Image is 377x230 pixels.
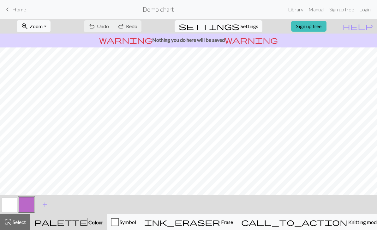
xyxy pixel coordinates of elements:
[143,6,174,13] h2: Demo chart
[241,218,347,227] span: call_to_action
[12,6,26,12] span: Home
[343,22,373,31] span: help
[144,218,220,227] span: ink_eraser
[87,219,103,225] span: Colour
[327,3,357,16] a: Sign up free
[12,219,26,225] span: Select
[306,3,327,16] a: Manual
[291,21,326,32] a: Sign up free
[30,214,107,230] button: Colour
[4,218,12,227] span: highlight_alt
[140,214,237,230] button: Erase
[21,22,28,31] span: zoom_in
[41,200,49,209] span: add
[4,4,26,15] a: Home
[179,22,239,31] span: settings
[30,23,43,29] span: Zoom
[285,3,306,16] a: Library
[119,219,136,225] span: Symbol
[99,35,152,44] span: warning
[4,5,11,14] span: keyboard_arrow_left
[220,219,233,225] span: Erase
[357,3,373,16] a: Login
[179,22,239,30] i: Settings
[34,218,87,227] span: palette
[17,20,51,32] button: Zoom
[175,20,262,32] button: SettingsSettings
[3,36,374,44] p: Nothing you do here will be saved
[107,214,140,230] button: Symbol
[225,35,278,44] span: warning
[241,22,258,30] span: Settings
